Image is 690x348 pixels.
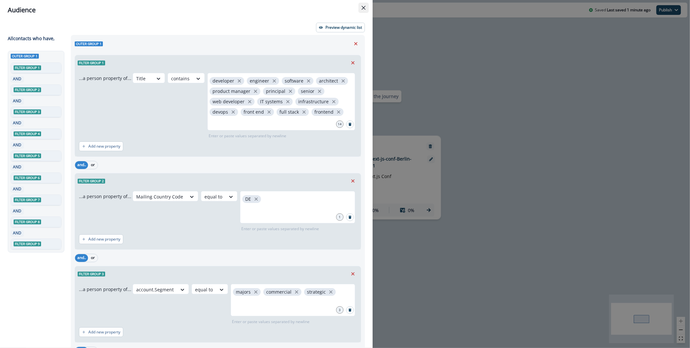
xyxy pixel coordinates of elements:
p: architect [319,78,338,84]
span: Outer group 1 [75,41,103,46]
p: web developer [213,99,245,105]
span: Filter group 6 [14,175,41,180]
p: principal [266,89,285,94]
button: close [316,88,323,95]
p: AND [12,208,22,214]
button: Add new property [79,234,123,244]
p: All contact s who have, [8,35,55,42]
button: Remove [348,58,358,68]
button: close [340,78,346,84]
button: close [246,98,253,105]
button: close [287,88,294,95]
span: Filter group 2 [78,179,105,184]
p: Add new property [88,330,120,334]
p: Enter or paste values separated by newline [240,226,320,232]
button: Remove [348,269,358,279]
span: Outer group 1 [11,54,39,59]
div: Audience [8,5,365,15]
button: close [236,78,243,84]
button: close [285,98,291,105]
p: developer [213,78,234,84]
p: IT systems [260,99,283,105]
p: Preview dynamic list [325,25,362,30]
p: Enter or paste values separated by newline [231,319,311,325]
p: AND [12,120,22,126]
button: close [328,289,334,295]
p: DE [245,196,251,202]
button: Search [346,306,354,314]
p: AND [12,164,22,170]
p: ...a person property of... [79,193,131,200]
button: close [301,109,307,115]
button: Remove [351,39,361,49]
p: Add new property [88,237,120,241]
button: and.. [75,254,88,262]
button: close [271,78,278,84]
p: full stack [279,109,299,115]
button: close [331,98,337,105]
span: Filter group 5 [14,153,41,158]
span: Filter group 1 [14,65,41,70]
button: Search [346,213,354,221]
button: Add new property [79,327,123,337]
p: devops [213,109,228,115]
button: close [253,196,259,202]
p: majors [236,289,251,295]
button: close [252,88,259,95]
span: Filter group 3 [14,109,41,114]
div: 14 [336,120,344,128]
p: Add new property [88,144,120,149]
p: AND [12,142,22,148]
p: product manager [213,89,250,94]
p: AND [12,230,22,236]
button: Search [346,120,354,128]
button: close [293,289,300,295]
p: frontend [314,109,334,115]
button: or [88,254,98,262]
p: senior [301,89,314,94]
p: commercial [266,289,291,295]
button: and.. [75,161,88,169]
button: Preview dynamic list [316,23,365,32]
div: 1 [336,213,344,221]
p: ...a person property of... [79,75,131,82]
p: front end [244,109,264,115]
button: Close [358,3,369,13]
p: ...a person property of... [79,286,131,293]
span: Filter group 8 [14,219,41,224]
button: or [88,161,98,169]
p: strategic [307,289,326,295]
button: close [305,78,312,84]
p: software [285,78,303,84]
button: close [266,109,272,115]
span: Filter group 4 [14,131,41,136]
button: Add new property [79,141,123,151]
p: Enter or paste values separated by newline [207,133,288,139]
span: Filter group 1 [78,61,105,65]
p: infrastructure [298,99,329,105]
p: AND [12,186,22,192]
p: AND [12,98,22,104]
span: Filter group 3 [78,272,105,276]
button: close [335,109,342,115]
span: Filter group 2 [14,87,41,92]
button: close [230,109,236,115]
p: AND [12,76,22,82]
p: engineer [250,78,269,84]
span: Filter group 9 [14,241,41,246]
button: close [253,289,259,295]
div: 3 [336,306,344,314]
button: Remove [348,176,358,186]
span: Filter group 7 [14,197,41,202]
